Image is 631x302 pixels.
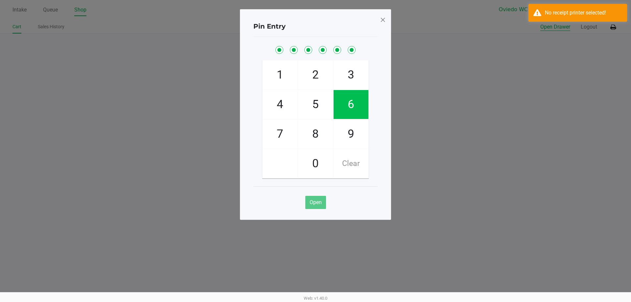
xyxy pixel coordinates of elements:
span: 0 [298,149,333,178]
span: Web: v1.40.0 [304,296,327,301]
span: 7 [263,120,297,149]
span: Clear [334,149,368,178]
span: 2 [298,60,333,89]
span: 3 [334,60,368,89]
h4: Pin Entry [253,21,286,31]
span: 1 [263,60,297,89]
span: 9 [334,120,368,149]
span: 4 [263,90,297,119]
div: No receipt printer selected! [545,9,622,17]
span: 6 [334,90,368,119]
span: 5 [298,90,333,119]
span: 8 [298,120,333,149]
